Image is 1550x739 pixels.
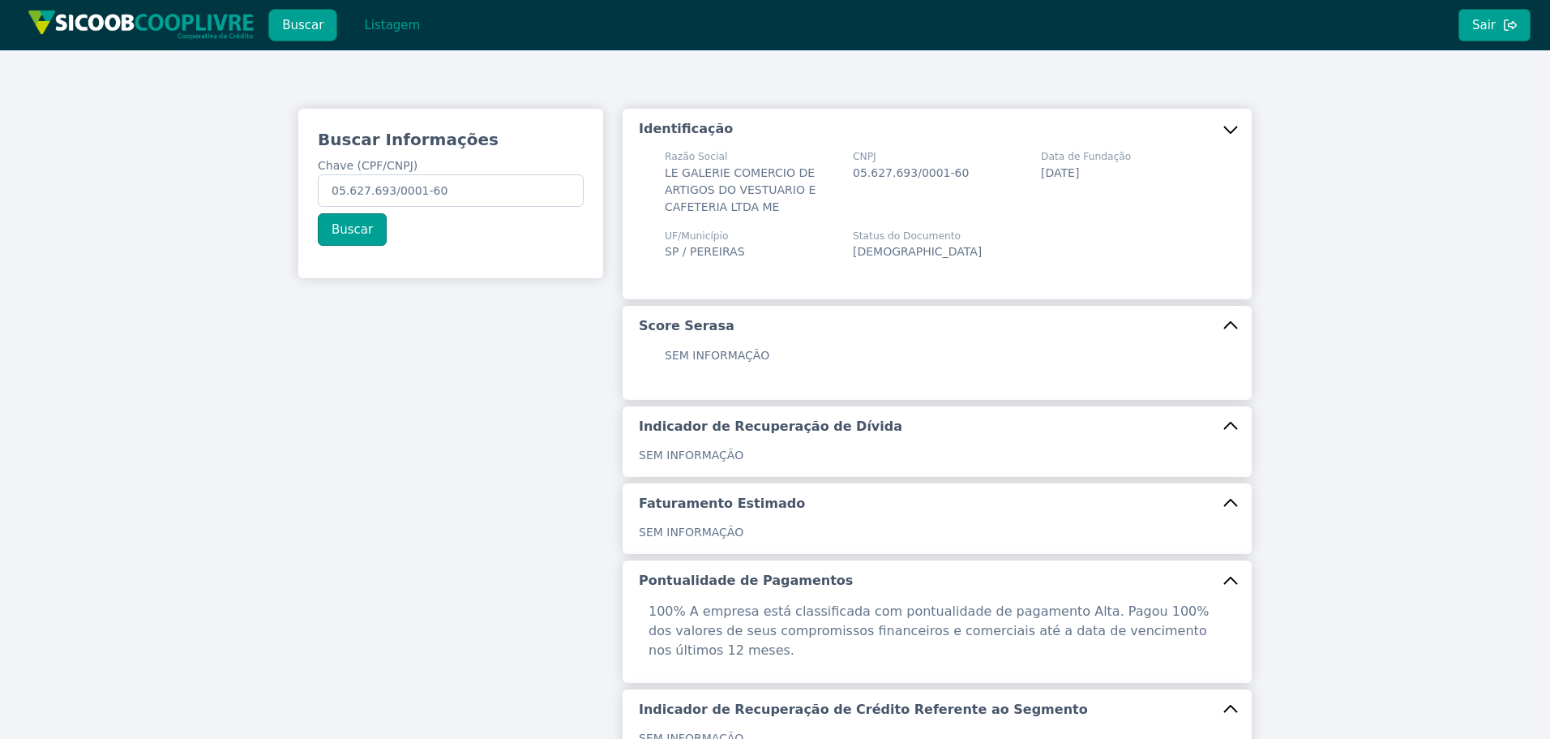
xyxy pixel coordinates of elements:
h5: Pontualidade de Pagamentos [639,572,853,590]
span: SEM INFORMAÇÃO [639,449,743,462]
span: UF/Município [665,229,745,243]
input: Chave (CPF/CNPJ) [318,174,584,207]
h5: Faturamento Estimado [639,495,805,513]
button: Indicador de Recuperação de Crédito Referente ao Segmento [623,690,1252,730]
span: SEM INFORMAÇÃO [665,349,769,362]
button: Pontualidade de Pagamentos [623,561,1252,601]
h5: Identificação [639,120,733,138]
span: [DEMOGRAPHIC_DATA] [853,245,982,258]
button: Score Serasa [623,306,1252,346]
h5: Score Serasa [639,317,734,335]
p: 100% A empresa está classificada com pontualidade de pagamento Alta. Pagou 100% dos valores de se... [639,602,1235,660]
h3: Buscar Informações [318,128,584,151]
button: Buscar [318,213,387,246]
span: Razão Social [665,149,833,164]
span: Status do Documento [853,229,982,243]
button: Buscar [268,9,337,41]
span: [DATE] [1041,166,1079,179]
h5: Indicador de Recuperação de Dívida [639,418,902,436]
span: LE GALERIE COMERCIO DE ARTIGOS DO VESTUARIO E CAFETERIA LTDA ME [665,166,816,213]
button: Indicador de Recuperação de Dívida [623,406,1252,447]
span: SP / PEREIRAS [665,245,745,258]
h5: Indicador de Recuperação de Crédito Referente ao Segmento [639,701,1088,719]
img: img/sicoob_cooplivre.png [28,10,255,40]
span: CNPJ [853,149,969,164]
button: Faturamento Estimado [623,483,1252,524]
button: Listagem [350,9,434,41]
button: Sair [1458,9,1531,41]
span: 05.627.693/0001-60 [853,166,969,179]
span: Data de Fundação [1041,149,1131,164]
span: Chave (CPF/CNPJ) [318,159,417,172]
span: SEM INFORMAÇÃO [639,526,743,539]
button: Identificação [623,109,1252,149]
